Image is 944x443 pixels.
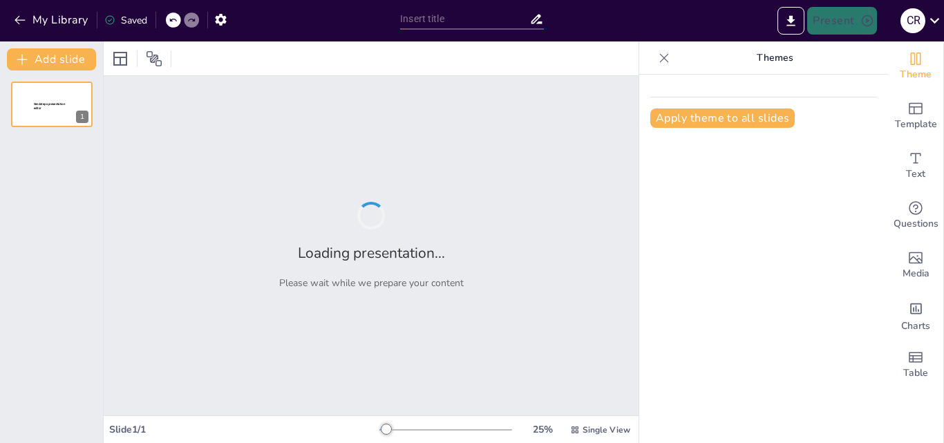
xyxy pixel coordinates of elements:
div: Layout [109,48,131,70]
div: 1 [76,111,88,123]
span: Position [146,50,162,67]
span: Text [906,167,925,182]
span: Questions [894,216,938,232]
span: Single View [583,424,630,435]
div: Get real-time input from your audience [888,191,943,241]
div: Add charts and graphs [888,290,943,340]
div: Add images, graphics, shapes or video [888,241,943,290]
span: Media [903,266,929,281]
button: C R [900,7,925,35]
span: Theme [900,67,932,82]
p: Please wait while we prepare your content [279,276,464,290]
div: 1 [11,82,93,127]
button: Present [807,7,876,35]
button: My Library [10,9,94,31]
div: 25 % [526,423,559,436]
div: Change the overall theme [888,41,943,91]
div: Add a table [888,340,943,390]
span: Table [903,366,928,381]
button: Apply theme to all slides [650,109,795,128]
div: Slide 1 / 1 [109,423,379,436]
h2: Loading presentation... [298,243,445,263]
input: Insert title [400,9,529,29]
div: Add text boxes [888,141,943,191]
div: C R [900,8,925,33]
span: Sendsteps presentation editor [34,102,65,110]
button: Add slide [7,48,96,70]
span: Charts [901,319,930,334]
span: Template [895,117,937,132]
div: Saved [104,14,147,27]
div: Add ready made slides [888,91,943,141]
button: Export to PowerPoint [777,7,804,35]
p: Themes [675,41,874,75]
